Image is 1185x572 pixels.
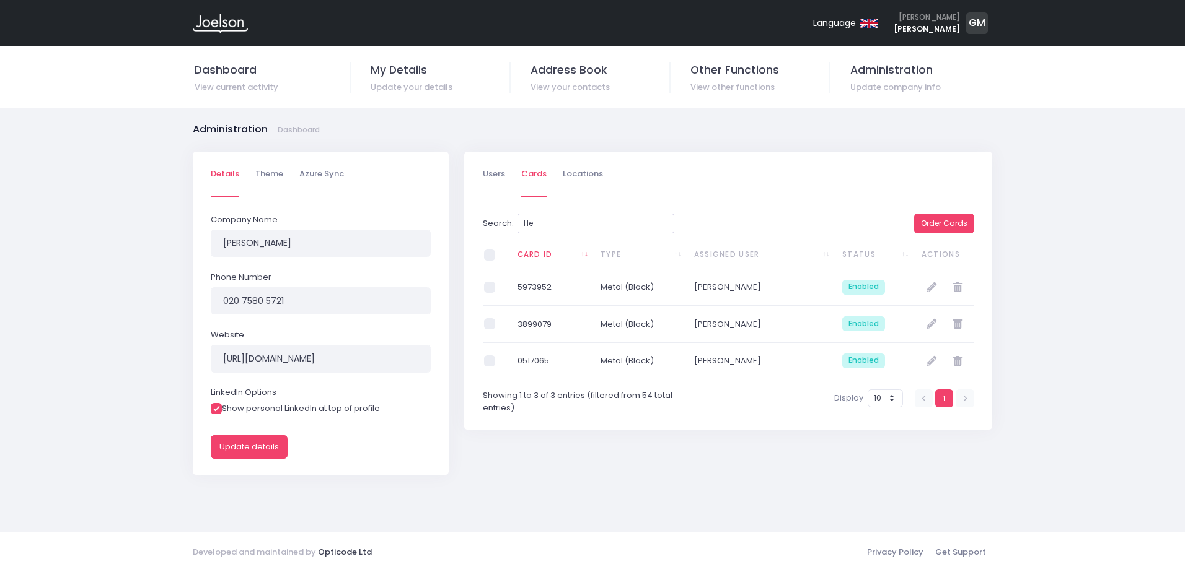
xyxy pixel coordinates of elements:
label: Show personal LinkedIn at top of profile [211,402,431,415]
td: [PERSON_NAME] [686,343,834,379]
label: Display [834,389,903,407]
img: en.svg [860,19,878,28]
div: Showing 1 to 3 of 3 entries (filtered from 54 total entries) [483,383,679,414]
a: Dashboard View current activity [195,62,351,93]
span: Developed and maintained by [193,546,316,558]
td: [PERSON_NAME] [686,306,834,343]
td: Metal (Black) [592,269,686,306]
span: [PERSON_NAME] [894,24,960,35]
th: Card ID: activate to sort column ascending [509,241,593,269]
a: Theme [255,152,283,197]
h5: Administration [193,123,268,136]
button: Order Cards [914,214,974,234]
a: Dashboard [278,124,320,136]
a: Cards [521,152,547,197]
a: Details [211,152,239,197]
select: Display [868,389,904,407]
span: Administration [850,62,990,78]
th: # [483,241,509,269]
a: Administration Update company info [834,62,990,93]
a: Locations [563,152,603,197]
a: Address Book View your contacts [514,62,671,93]
a: Opticode Ltd [318,546,372,558]
span: Language [813,17,856,30]
span: [PERSON_NAME] [894,12,960,23]
a: Get Support [930,540,993,564]
td: 3899079 [509,306,593,343]
a: My Details Update your details [355,62,511,93]
th: Status: activate to sort column ascending [834,241,914,269]
span: My Details [371,62,509,78]
th: Actions [914,241,974,269]
a: Azure Sync [299,152,344,197]
button: Update details [211,435,288,459]
th: Type: activate to sort column ascending [592,241,686,269]
img: Logo [193,14,248,33]
span: View current activity [195,81,350,93]
span: Update your details [371,81,509,93]
td: [PERSON_NAME] [686,269,834,306]
a: Other Functions View other functions [674,62,830,93]
span: GM [966,12,988,34]
a: 1 [935,389,953,407]
span: Dashboard [195,62,350,78]
label: Phone Number [211,271,271,284]
span: View your contacts [531,81,669,93]
label: LinkedIn Options [211,386,276,399]
th: Assigned User: activate to sort column ascending [686,241,834,269]
span: Enabled [842,316,885,331]
span: Order Cards [921,218,967,228]
input: Search: [518,214,675,234]
span: Update company info [850,81,990,93]
label: Website [211,329,244,341]
span: Other Functions [690,62,829,78]
label: Search: [483,214,675,234]
span: Address Book [531,62,669,78]
span: Enabled [842,353,885,368]
td: 5973952 [509,269,593,306]
label: Company Name [211,214,278,226]
td: 0517065 [509,343,593,379]
a: Privacy Policy [867,540,930,564]
td: Metal (Black) [592,306,686,343]
span: Enabled [842,280,885,295]
span: View other functions [690,81,829,93]
a: Users [483,152,505,197]
td: Metal (Black) [592,343,686,379]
